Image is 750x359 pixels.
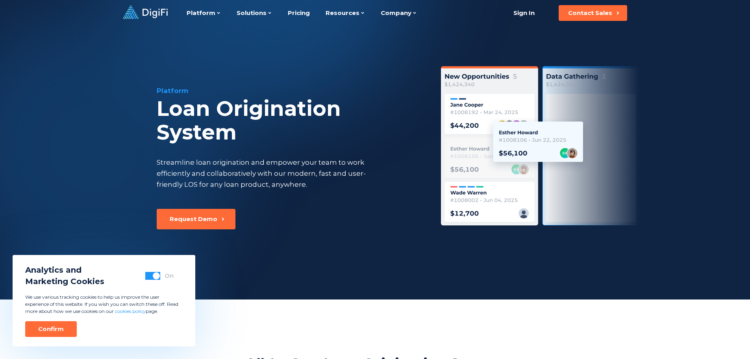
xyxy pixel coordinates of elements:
button: Request Demo [157,209,235,229]
div: Request Demo [170,215,217,223]
p: We use various tracking cookies to help us improve the user experience of this website. If you wi... [25,294,183,315]
a: Sign In [504,5,544,21]
span: Analytics and [25,264,104,276]
div: Confirm [38,325,64,333]
span: Marketing Cookies [25,276,104,287]
div: On [165,272,174,280]
div: Contact Sales [568,9,612,17]
div: Streamline loan origination and empower your team to work efficiently and collaboratively with ou... [157,157,380,190]
button: Confirm [25,321,77,337]
div: Platform [157,86,421,95]
a: cookies policy [115,308,146,314]
div: Loan Origination System [157,97,421,144]
button: Contact Sales [559,5,627,21]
